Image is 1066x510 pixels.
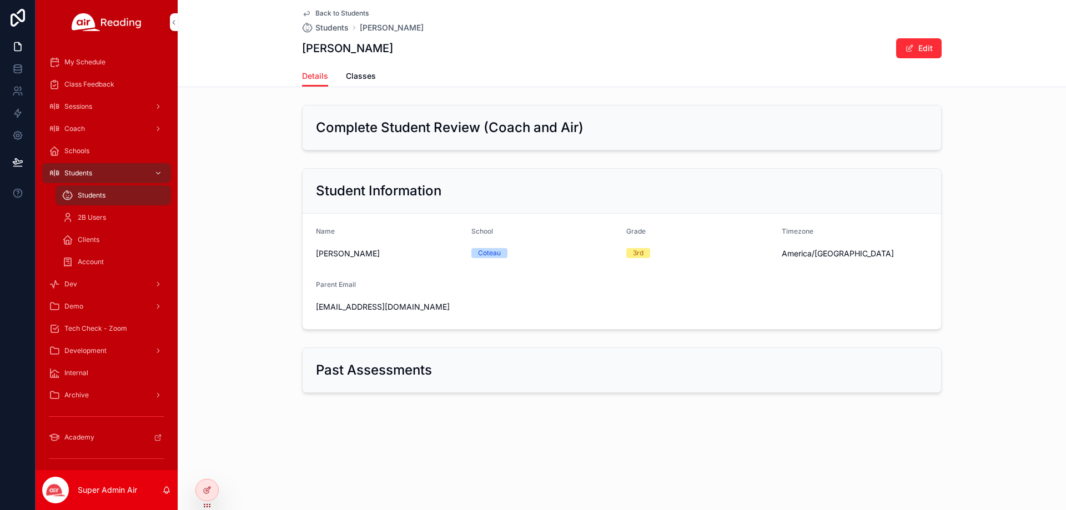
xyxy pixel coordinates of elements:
a: Details [302,66,328,87]
span: My Schedule [64,58,105,67]
span: Coach [64,124,85,133]
span: Details [302,70,328,82]
h2: Past Assessments [316,361,432,379]
span: School [471,227,493,235]
span: Back to Students [315,9,369,18]
span: Academy [64,433,94,442]
span: Students [78,191,105,200]
span: 2B Users [78,213,106,222]
span: Schools [64,147,89,155]
div: scrollable content [36,44,178,470]
span: Timezone [782,227,813,235]
a: 2B Users [56,208,171,228]
span: Clients [78,235,99,244]
a: Students [302,22,349,33]
span: Parent Email [316,280,356,289]
span: Dev [64,280,77,289]
span: [EMAIL_ADDRESS][DOMAIN_NAME] [316,301,462,312]
a: Students [56,185,171,205]
span: Grade [626,227,646,235]
a: Internal [42,363,171,383]
span: Class Feedback [64,80,114,89]
span: Students [64,169,92,178]
a: Tech Check - Zoom [42,319,171,339]
a: Coach [42,119,171,139]
a: [PERSON_NAME] [360,22,424,33]
span: Classes [346,70,376,82]
span: Account [78,257,104,266]
a: Clients [56,230,171,250]
a: Academy [42,427,171,447]
a: Classes [346,66,376,88]
span: America/[GEOGRAPHIC_DATA] [782,248,928,259]
span: [PERSON_NAME] [316,248,462,259]
img: App logo [72,13,142,31]
div: 3rd [633,248,643,258]
a: Archive [42,385,171,405]
a: Dev [42,274,171,294]
p: Super Admin Air [78,484,137,496]
span: Sessions [64,102,92,111]
a: Class Feedback [42,74,171,94]
span: Internal [64,368,88,377]
a: My Schedule [42,52,171,72]
span: Development [64,346,107,355]
h1: [PERSON_NAME] [302,41,393,56]
span: Name [316,227,335,235]
a: Sessions [42,97,171,117]
a: Development [42,341,171,361]
span: Archive [64,391,89,400]
span: Tech Check - Zoom [64,324,127,333]
span: Demo [64,302,83,311]
a: Students [42,163,171,183]
h2: Student Information [316,182,441,200]
h2: Complete Student Review (Coach and Air) [316,119,584,137]
a: Back to Students [302,9,369,18]
button: Edit [896,38,942,58]
a: Demo [42,296,171,316]
span: Students [315,22,349,33]
div: Coteau [478,248,501,258]
a: Schools [42,141,171,161]
a: Account [56,252,171,272]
